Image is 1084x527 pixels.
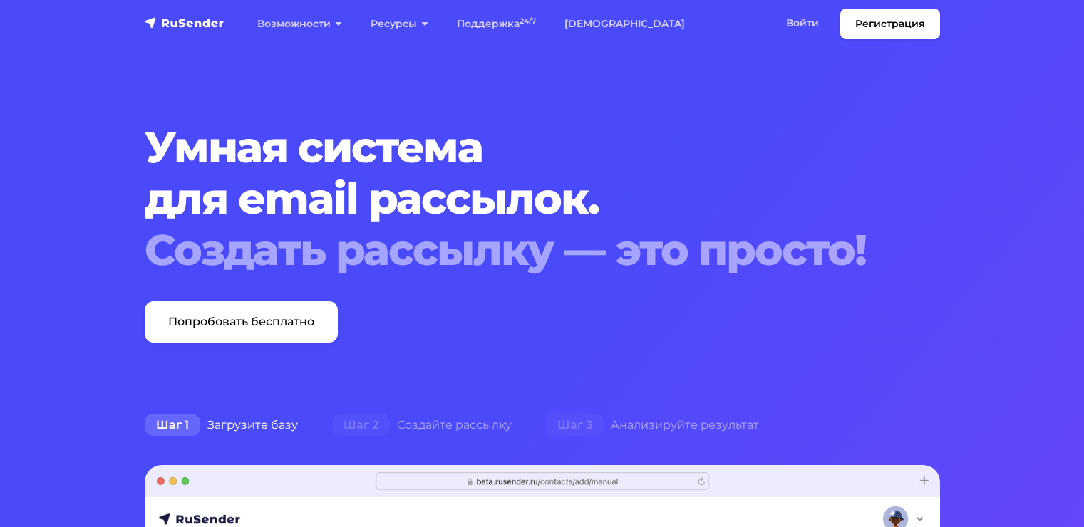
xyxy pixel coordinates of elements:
a: Ресурсы [356,9,443,38]
div: Создать рассылку — это просто! [145,224,872,276]
a: Возможности [243,9,356,38]
a: Регистрация [840,9,940,39]
span: Шаг 1 [145,414,200,437]
a: Поддержка24/7 [443,9,550,38]
div: Создайте рассылку [315,411,529,439]
sup: 24/7 [520,16,536,26]
a: Попробовать бесплатно [145,301,338,343]
a: [DEMOGRAPHIC_DATA] [550,9,699,38]
div: Анализируйте результат [529,411,776,439]
div: Загрузите базу [128,411,315,439]
img: RuSender [145,16,224,30]
a: Войти [772,9,833,38]
h1: Умная система для email рассылок. [145,122,872,276]
span: Шаг 3 [546,414,604,437]
span: Шаг 2 [332,414,390,437]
